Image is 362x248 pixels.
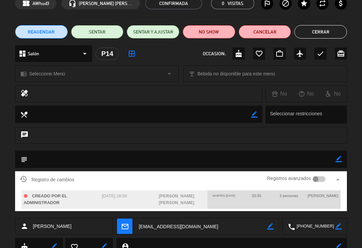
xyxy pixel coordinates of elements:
i: dashboard [18,50,26,58]
i: chat [20,131,28,140]
button: SENTAR Y AJUSTAR [127,25,179,39]
i: border_color [336,156,342,162]
span: [PERSON_NAME] [PERSON_NAME] [159,194,194,205]
i: favorite_border [255,50,263,58]
i: person [20,222,28,230]
span: Salón [28,50,39,58]
span: CREADO POR EL ADMINISTRADOR [24,194,67,205]
i: local_phone [288,223,295,230]
div: No [266,89,293,98]
span: 20:30 [252,194,261,198]
i: arrow_drop_up [334,176,342,184]
button: SENTAR [71,25,124,39]
div: P14 [96,48,119,60]
i: card_giftcard [337,50,345,58]
button: REAGENDAR [15,25,68,39]
i: arrow_drop_down [81,50,89,58]
span: Seleccione Menú [29,70,65,78]
span: OCCASION: [203,50,226,58]
i: border_color [335,223,342,230]
button: Cerrar [294,25,347,39]
button: Cancelar [239,25,291,39]
i: mail_outline [121,223,128,230]
i: border_all [128,50,136,58]
i: cake [235,50,243,58]
span: Bebida no disponible para este menú [197,70,275,78]
i: airplanemode_active [296,50,304,58]
i: border_color [267,223,274,230]
span: martes [DATE] [213,194,235,197]
div: No [320,89,347,98]
i: local_dining [20,111,27,118]
i: work_outline [276,50,284,58]
span: Registro de cambios [20,176,74,184]
span: [DATE] 18:54 [102,194,127,198]
span: REAGENDAR [28,28,55,36]
span: [PERSON_NAME] [307,194,338,198]
i: local_bar [189,71,195,77]
div: No [293,89,320,98]
span: [PERSON_NAME] [33,223,71,230]
label: Registros avanzados [267,175,311,182]
i: arrow_drop_down [165,70,173,78]
button: NO SHOW [183,25,235,39]
i: chrome_reader_mode [20,71,27,77]
i: subject [20,156,27,163]
i: border_color [251,111,257,118]
i: check [316,50,324,58]
span: 2 personas [280,194,298,198]
i: healing [20,89,28,99]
